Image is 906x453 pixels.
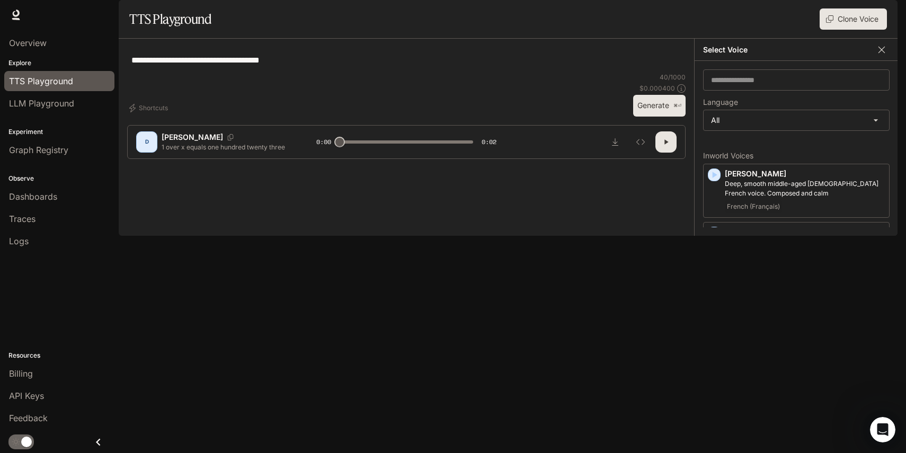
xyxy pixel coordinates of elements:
[725,227,885,237] p: [PERSON_NAME]
[725,179,885,198] p: Deep, smooth middle-aged male French voice. Composed and calm
[316,137,331,147] span: 0:00
[129,8,211,30] h1: TTS Playground
[703,152,890,159] p: Inworld Voices
[673,103,681,109] p: ⌘⏎
[138,134,155,150] div: D
[633,95,686,117] button: Generate⌘⏎
[605,131,626,153] button: Download audio
[703,99,738,106] p: Language
[725,200,782,213] span: French (Français)
[127,100,172,117] button: Shortcuts
[639,84,675,93] p: $ 0.000400
[630,131,651,153] button: Inspect
[704,110,889,130] div: All
[162,143,291,152] p: 1 over x equals one hundred twenty three
[870,417,895,442] iframe: Intercom live chat
[482,137,496,147] span: 0:02
[223,134,238,140] button: Copy Voice ID
[820,8,887,30] button: Clone Voice
[162,132,223,143] p: [PERSON_NAME]
[660,73,686,82] p: 40 / 1000
[725,168,885,179] p: [PERSON_NAME]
